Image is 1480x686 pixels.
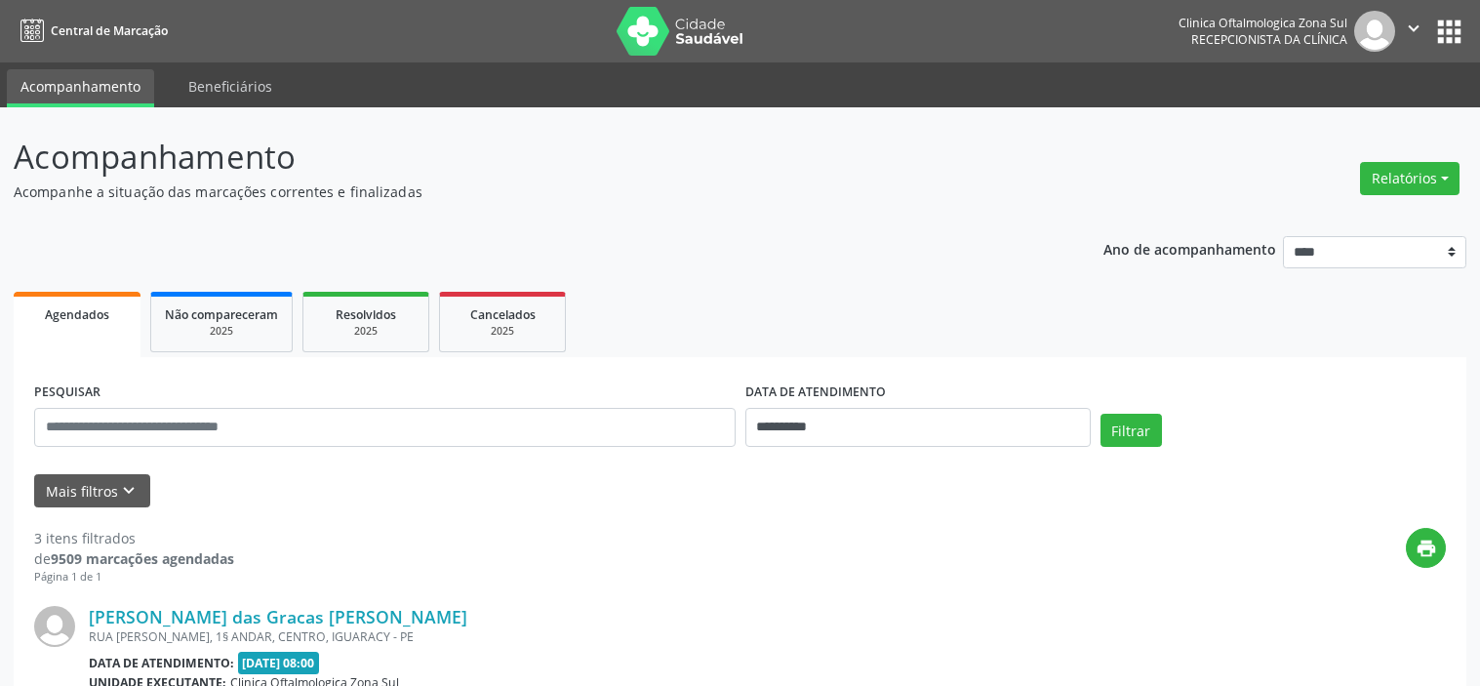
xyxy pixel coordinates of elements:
img: img [1354,11,1395,52]
div: 2025 [454,324,551,339]
span: Resolvidos [336,306,396,323]
p: Ano de acompanhamento [1103,236,1276,261]
button: Mais filtroskeyboard_arrow_down [34,474,150,508]
div: RUA [PERSON_NAME], 1§ ANDAR, CENTRO, IGUARACY - PE [89,628,1153,645]
span: Recepcionista da clínica [1191,31,1347,48]
a: Acompanhamento [7,69,154,107]
i: keyboard_arrow_down [118,480,140,502]
label: DATA DE ATENDIMENTO [745,378,886,408]
b: Data de atendimento: [89,655,234,671]
span: Agendados [45,306,109,323]
div: 2025 [317,324,415,339]
button: print [1406,528,1446,568]
div: de [34,548,234,569]
i: print [1416,538,1437,559]
div: 2025 [165,324,278,339]
i:  [1403,18,1424,39]
div: 3 itens filtrados [34,528,234,548]
div: Clinica Oftalmologica Zona Sul [1179,15,1347,31]
div: Página 1 de 1 [34,569,234,585]
span: Não compareceram [165,306,278,323]
strong: 9509 marcações agendadas [51,549,234,568]
button: Relatórios [1360,162,1460,195]
button:  [1395,11,1432,52]
a: Beneficiários [175,69,286,103]
span: Cancelados [470,306,536,323]
button: apps [1432,15,1466,49]
button: Filtrar [1100,414,1162,447]
span: Central de Marcação [51,22,168,39]
label: PESQUISAR [34,378,100,408]
span: [DATE] 08:00 [238,652,320,674]
a: [PERSON_NAME] das Gracas [PERSON_NAME] [89,606,467,627]
img: img [34,606,75,647]
p: Acompanhamento [14,133,1030,182]
a: Central de Marcação [14,15,168,47]
p: Acompanhe a situação das marcações correntes e finalizadas [14,182,1030,202]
